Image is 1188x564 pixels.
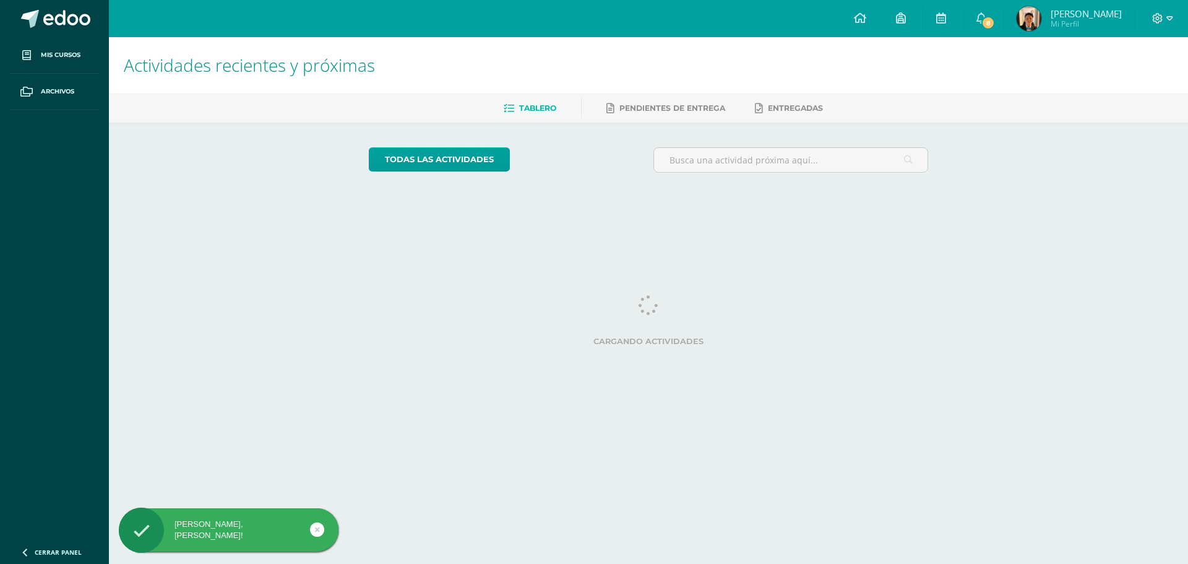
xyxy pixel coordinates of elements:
span: Tablero [519,103,556,113]
label: Cargando actividades [369,337,929,346]
span: Mis cursos [41,50,80,60]
span: Actividades recientes y próximas [124,53,375,77]
span: 8 [981,16,995,30]
span: Pendientes de entrega [619,103,725,113]
img: 7e35fda6ed75ef7975dece493822c9f1.png [1017,6,1041,31]
a: Pendientes de entrega [606,98,725,118]
div: [PERSON_NAME], [PERSON_NAME]! [119,519,338,541]
span: Entregadas [768,103,823,113]
a: Archivos [10,74,99,110]
a: todas las Actividades [369,147,510,171]
a: Entregadas [755,98,823,118]
span: Mi Perfil [1051,19,1122,29]
span: Archivos [41,87,74,97]
a: Mis cursos [10,37,99,74]
span: [PERSON_NAME] [1051,7,1122,20]
input: Busca una actividad próxima aquí... [654,148,928,172]
span: Cerrar panel [35,548,82,557]
a: Tablero [504,98,556,118]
